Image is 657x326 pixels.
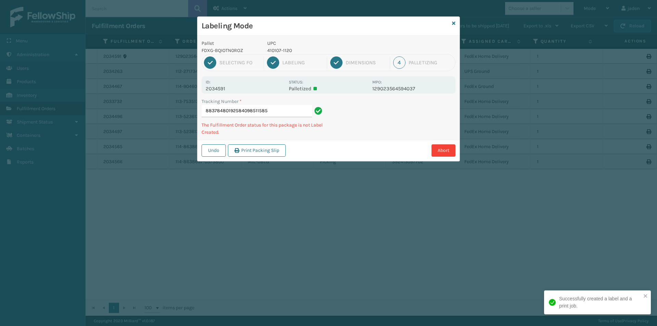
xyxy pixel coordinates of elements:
p: 2034591 [206,86,285,92]
div: 2 [267,56,279,69]
label: MPO: [372,80,382,84]
div: Dimensions [346,60,387,66]
label: Status: [289,80,303,84]
div: Palletizing [409,60,453,66]
div: Successfully created a label and a print job. [559,295,641,310]
button: Abort [431,144,455,157]
label: Tracking Number [202,98,242,105]
p: The Fulfillment Order status for this package is not Label Created. [202,121,324,136]
p: 410107-1120 [267,47,368,54]
p: 129023564594037 [372,86,451,92]
label: Id: [206,80,210,84]
button: close [643,293,648,300]
div: 3 [330,56,343,69]
div: Selecting FO [219,60,260,66]
p: Palletized [289,86,368,92]
p: Pallet [202,40,259,47]
p: FDXG-BQIOTN0ROZ [202,47,259,54]
div: 4 [393,56,405,69]
button: Undo [202,144,226,157]
h3: Labeling Mode [202,21,449,31]
button: Print Packing Slip [228,144,286,157]
div: 1 [204,56,216,69]
p: UPC [267,40,368,47]
div: Labeling [282,60,323,66]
